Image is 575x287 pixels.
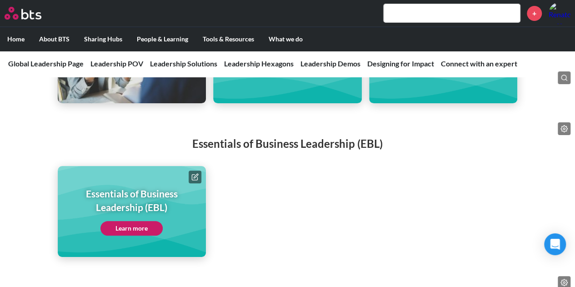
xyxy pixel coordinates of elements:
label: People & Learning [130,27,195,51]
img: BTS Logo [5,7,41,20]
a: Go home [5,7,58,20]
a: Leadership POV [90,59,143,68]
label: Sharing Hubs [77,27,130,51]
label: Tools & Resources [195,27,261,51]
a: Profile [549,2,570,24]
div: Open Intercom Messenger [544,233,566,255]
a: Leadership Solutions [150,59,217,68]
a: + [527,6,542,21]
label: About BTS [32,27,77,51]
a: Designing for Impact [367,59,434,68]
h1: Essentials of Business Leadership (EBL) [64,187,200,214]
a: Learn more [100,221,163,236]
a: Global Leadership Page [8,59,84,68]
button: Edit page tile [189,171,201,183]
a: Connect with an expert [441,59,517,68]
label: What we do [261,27,310,51]
img: Renato Bresciani [549,2,570,24]
a: Leadership Demos [300,59,360,68]
a: Leadership Hexagons [224,59,294,68]
button: Edit page list [558,122,570,135]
